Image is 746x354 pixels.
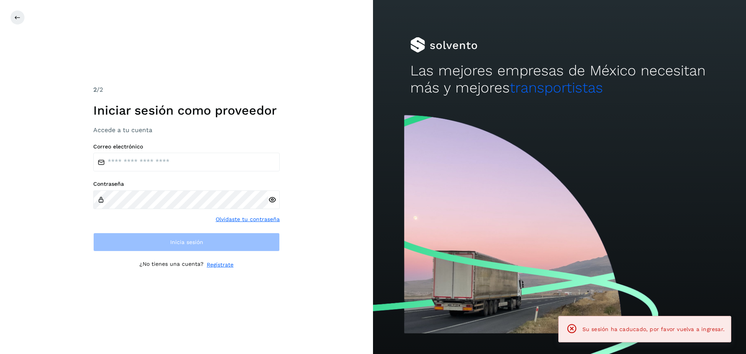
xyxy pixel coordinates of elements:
[93,86,97,93] span: 2
[139,261,204,269] p: ¿No tienes una cuenta?
[93,181,280,187] label: Contraseña
[93,233,280,251] button: Inicia sesión
[410,62,709,97] h2: Las mejores empresas de México necesitan más y mejores
[93,143,280,150] label: Correo electrónico
[93,103,280,118] h1: Iniciar sesión como proveedor
[93,126,280,134] h3: Accede a tu cuenta
[170,239,203,245] span: Inicia sesión
[510,79,603,96] span: transportistas
[93,85,280,94] div: /2
[582,326,725,332] span: Su sesión ha caducado, por favor vuelva a ingresar.
[216,215,280,223] a: Olvidaste tu contraseña
[207,261,234,269] a: Regístrate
